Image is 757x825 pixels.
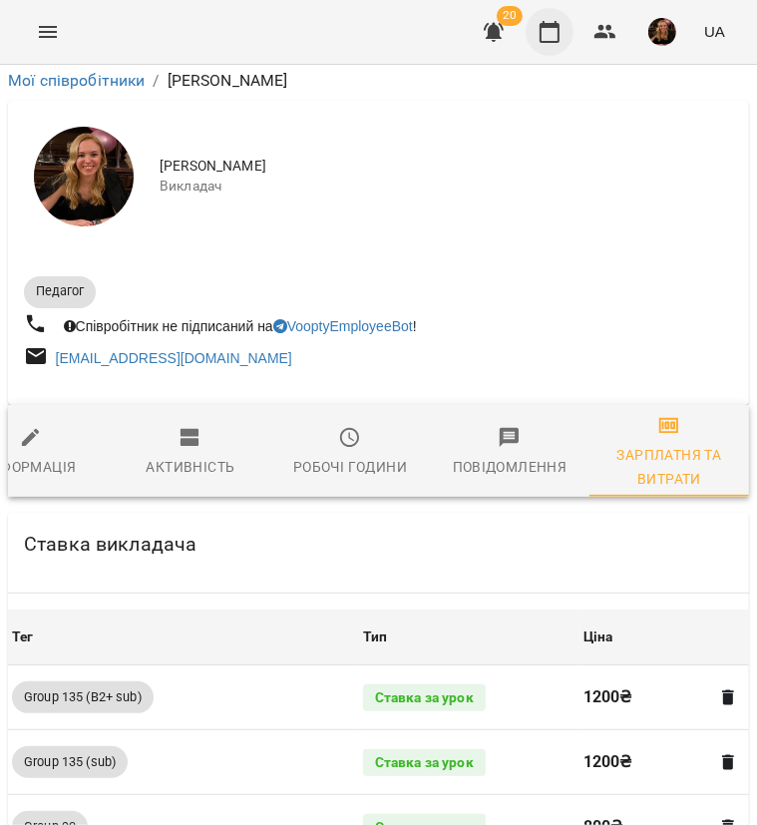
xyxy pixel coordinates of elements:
p: [PERSON_NAME] [168,69,288,93]
span: Викладач [160,177,733,197]
span: Group 135 (sub) [12,753,128,771]
p: 1200 ₴ [583,750,701,774]
span: Педагог [24,282,96,300]
span: UA [704,21,725,42]
div: Активність [147,455,235,479]
a: Мої співробітники [8,71,146,90]
th: Тип [359,610,579,665]
span: 20 [497,6,523,26]
span: Group 135 (B2+ sub) [12,688,154,706]
button: Видалити [715,750,741,776]
div: Повідомлення [453,455,568,479]
div: Робочі години [293,455,407,479]
a: VooptyEmployeeBot [273,318,413,334]
div: Співробітник не підписаний на ! [60,312,421,340]
h6: Ставка викладача [24,529,196,560]
div: Ставка за урок [363,749,486,777]
button: UA [696,13,733,50]
button: Menu [24,8,72,56]
a: [EMAIL_ADDRESS][DOMAIN_NAME] [56,350,292,366]
th: Ціна [579,610,749,665]
th: Тег [8,610,359,665]
div: Ставка за урок [363,684,486,712]
div: Зарплатня та Витрати [601,443,737,491]
img: Завада Аня [34,127,134,226]
nav: breadcrumb [8,69,749,93]
li: / [154,69,160,93]
button: Видалити [715,685,741,711]
img: 019b2ef03b19e642901f9fba5a5c5a68.jpg [648,18,676,46]
p: 1200 ₴ [583,685,701,709]
span: [PERSON_NAME] [160,157,733,177]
